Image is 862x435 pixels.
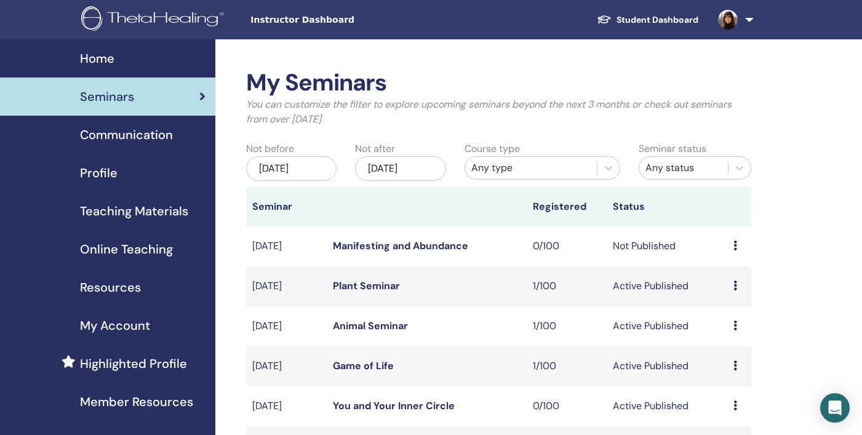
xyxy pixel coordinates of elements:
[80,354,187,373] span: Highlighted Profile
[820,393,850,423] div: Open Intercom Messenger
[81,6,228,34] img: logo.png
[527,187,607,226] th: Registered
[597,14,612,25] img: graduation-cap-white.svg
[80,240,173,258] span: Online Teaching
[527,386,607,426] td: 0/100
[80,202,188,220] span: Teaching Materials
[246,386,326,426] td: [DATE]
[246,156,337,181] div: [DATE]
[607,306,727,346] td: Active Published
[471,161,591,175] div: Any type
[246,346,326,386] td: [DATE]
[246,266,326,306] td: [DATE]
[80,87,134,106] span: Seminars
[607,187,727,226] th: Status
[333,359,394,372] a: Game of Life
[246,97,751,127] p: You can customize the filter to explore upcoming seminars beyond the next 3 months or check out s...
[527,266,607,306] td: 1/100
[80,49,114,68] span: Home
[80,278,141,297] span: Resources
[527,226,607,266] td: 0/100
[527,306,607,346] td: 1/100
[639,142,706,156] label: Seminar status
[246,142,294,156] label: Not before
[246,187,326,226] th: Seminar
[246,226,326,266] td: [DATE]
[250,14,435,26] span: Instructor Dashboard
[355,156,445,181] div: [DATE]
[246,306,326,346] td: [DATE]
[607,346,727,386] td: Active Published
[333,239,468,252] a: Manifesting and Abundance
[80,393,193,411] span: Member Resources
[607,386,727,426] td: Active Published
[355,142,395,156] label: Not after
[333,279,400,292] a: Plant Seminar
[718,10,738,30] img: default.jpg
[465,142,520,156] label: Course type
[607,226,727,266] td: Not Published
[587,9,708,31] a: Student Dashboard
[80,126,173,144] span: Communication
[527,346,607,386] td: 1/100
[246,69,751,97] h2: My Seminars
[80,316,150,335] span: My Account
[333,319,408,332] a: Animal Seminar
[645,161,722,175] div: Any status
[607,266,727,306] td: Active Published
[80,164,118,182] span: Profile
[333,399,455,412] a: You and Your Inner Circle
